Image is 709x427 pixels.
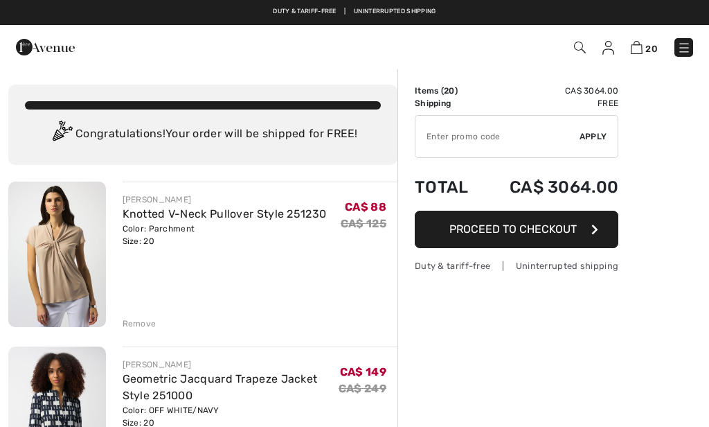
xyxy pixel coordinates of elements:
[415,85,482,97] td: Items ( )
[123,372,318,402] a: Geometric Jacquard Trapeze Jacket Style 251000
[339,382,386,395] s: CA$ 249
[677,41,691,55] img: Menu
[25,121,381,148] div: Congratulations! Your order will be shipped for FREE!
[444,86,455,96] span: 20
[602,41,614,55] img: My Info
[340,365,386,378] span: CA$ 149
[415,97,482,110] td: Shipping
[415,164,482,211] td: Total
[415,211,618,248] button: Proceed to Checkout
[123,207,327,220] a: Knotted V-Neck Pullover Style 251230
[415,116,580,157] input: Promo code
[48,121,75,148] img: Congratulation2.svg
[415,259,618,272] div: Duty & tariff-free | Uninterrupted shipping
[341,217,386,230] s: CA$ 125
[449,223,577,236] span: Proceed to Checkout
[574,42,586,53] img: Search
[482,164,618,211] td: CA$ 3064.00
[123,223,327,247] div: Color: Parchment Size: 20
[645,44,658,54] span: 20
[631,39,658,55] a: 20
[345,200,386,214] span: CA$ 88
[123,317,156,330] div: Remove
[631,41,643,54] img: Shopping Bag
[123,193,327,206] div: [PERSON_NAME]
[8,182,106,327] img: Knotted V-Neck Pullover Style 251230
[482,85,618,97] td: CA$ 3064.00
[580,130,607,143] span: Apply
[482,97,618,110] td: Free
[16,33,75,61] img: 1ère Avenue
[16,40,75,53] a: 1ère Avenue
[123,358,339,371] div: [PERSON_NAME]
